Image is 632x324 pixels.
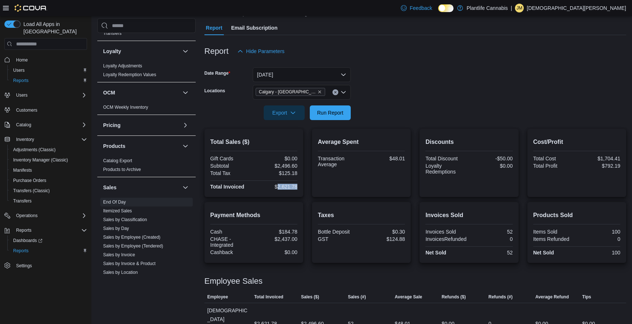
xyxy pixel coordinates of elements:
[210,211,297,220] h2: Payment Methods
[410,4,432,12] span: Feedback
[103,122,120,129] h3: Pricing
[318,211,405,220] h2: Taxes
[103,234,161,240] span: Sales by Employee (Created)
[103,63,142,69] span: Loyalty Adjustments
[13,198,31,204] span: Transfers
[103,270,138,275] a: Sales by Location
[16,57,28,63] span: Home
[13,211,87,220] span: Operations
[255,249,297,255] div: $0.00
[10,197,34,205] a: Transfers
[97,62,196,82] div: Loyalty
[10,66,87,75] span: Users
[348,294,366,300] span: Sales (#)
[7,155,90,165] button: Inventory Manager (Classic)
[13,120,87,129] span: Catalog
[246,48,285,55] span: Hide Parameters
[181,88,190,97] button: OCM
[16,227,31,233] span: Reports
[10,166,35,175] a: Manifests
[103,142,125,150] h3: Products
[204,47,229,56] h3: Report
[103,48,121,55] h3: Loyalty
[516,4,522,12] span: JM
[207,294,228,300] span: Employee
[10,246,31,255] a: Reports
[10,76,87,85] span: Reports
[16,107,37,113] span: Customers
[103,30,121,36] span: Transfers
[103,31,121,36] a: Transfers
[210,170,252,176] div: Total Tax
[7,196,90,206] button: Transfers
[578,236,620,242] div: 0
[13,238,42,243] span: Dashboards
[511,4,512,12] p: |
[318,156,360,167] div: Transaction Average
[103,158,132,164] span: Catalog Export
[255,163,297,169] div: $2,496.60
[103,48,180,55] button: Loyalty
[103,199,126,205] span: End Of Day
[181,47,190,56] button: Loyalty
[97,103,196,115] div: OCM
[16,92,27,98] span: Users
[471,236,513,242] div: 0
[103,72,156,77] a: Loyalty Redemption Values
[578,250,620,256] div: 100
[13,91,30,100] button: Users
[310,105,351,120] button: Run Report
[425,156,467,161] div: Total Discount
[471,229,513,235] div: 52
[4,51,87,290] nav: Complex example
[103,89,180,96] button: OCM
[10,197,87,205] span: Transfers
[255,229,297,235] div: $184.78
[1,120,90,130] button: Catalog
[16,122,31,128] span: Catalog
[7,75,90,86] button: Reports
[533,229,575,235] div: Items Sold
[7,145,90,155] button: Adjustments (Classic)
[253,67,351,82] button: [DATE]
[471,163,513,169] div: $0.00
[15,4,47,12] img: Cova
[103,208,132,214] span: Itemized Sales
[7,235,90,246] a: Dashboards
[255,184,297,190] div: $2,621.78
[13,135,87,144] span: Inventory
[471,250,513,256] div: 52
[10,76,31,85] a: Reports
[341,89,346,95] button: Open list of options
[103,104,148,110] span: OCM Weekly Inventory
[10,236,45,245] a: Dashboards
[7,186,90,196] button: Transfers (Classic)
[13,211,41,220] button: Operations
[231,21,278,35] span: Email Subscription
[210,236,252,248] div: CHASE - Integrated
[103,261,155,267] span: Sales by Invoice & Product
[13,147,56,153] span: Adjustments (Classic)
[13,78,29,83] span: Reports
[425,163,467,175] div: Loyalty Redemptions
[363,236,405,242] div: $124.88
[13,91,87,100] span: Users
[204,70,230,76] label: Date Range
[7,165,90,175] button: Manifests
[103,243,163,249] a: Sales by Employee (Tendered)
[363,156,405,161] div: $48.01
[103,217,147,222] a: Sales by Classification
[10,166,87,175] span: Manifests
[425,236,467,242] div: InvoicesRefunded
[13,167,32,173] span: Manifests
[1,54,90,65] button: Home
[103,226,129,231] span: Sales by Day
[103,72,156,78] span: Loyalty Redemption Values
[318,236,360,242] div: GST
[7,246,90,256] button: Reports
[13,188,50,194] span: Transfers (Classic)
[1,225,90,235] button: Reports
[10,186,53,195] a: Transfers (Classic)
[533,138,620,146] h2: Cost/Profit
